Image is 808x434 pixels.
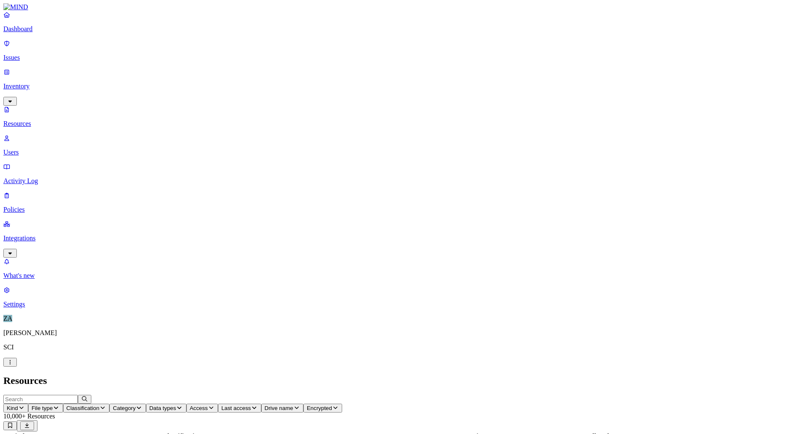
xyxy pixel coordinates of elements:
a: What's new [3,258,805,280]
p: Policies [3,206,805,213]
p: Users [3,149,805,156]
span: Classification [66,405,100,411]
a: Integrations [3,220,805,256]
p: What's new [3,272,805,280]
span: Access [190,405,208,411]
span: Data types [149,405,176,411]
input: Search [3,395,78,404]
a: Issues [3,40,805,61]
a: Activity Log [3,163,805,185]
a: Users [3,134,805,156]
p: Issues [3,54,805,61]
span: Last access [221,405,251,411]
a: Resources [3,106,805,128]
p: Activity Log [3,177,805,185]
span: 10,000+ Resources [3,413,55,420]
a: Policies [3,192,805,213]
span: ZA [3,315,12,322]
p: Inventory [3,83,805,90]
p: SCI [3,343,805,351]
p: Integrations [3,234,805,242]
p: Dashboard [3,25,805,33]
img: MIND [3,3,28,11]
a: Inventory [3,68,805,104]
span: Drive name [265,405,293,411]
a: Dashboard [3,11,805,33]
span: Category [113,405,136,411]
p: [PERSON_NAME] [3,329,805,337]
p: Resources [3,120,805,128]
span: Encrypted [307,405,332,411]
p: Settings [3,301,805,308]
span: File type [32,405,53,411]
h2: Resources [3,375,805,386]
a: MIND [3,3,805,11]
a: Settings [3,286,805,308]
span: Kind [7,405,18,411]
